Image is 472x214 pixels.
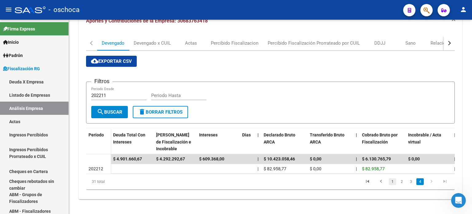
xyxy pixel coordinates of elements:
[3,26,35,32] span: Firma Express
[199,156,224,161] span: $ 609.368,00
[261,128,307,155] datatable-header-cell: Declarado Bruto ARCA
[406,176,415,187] li: page 3
[416,178,424,185] a: 4
[264,156,295,161] span: $ 10.423.058,46
[426,178,437,185] a: go to next page
[5,6,12,13] mat-icon: menu
[454,156,455,161] span: |
[91,57,98,65] mat-icon: cloud_download
[97,109,122,115] span: Buscar
[407,178,415,185] a: 3
[49,3,80,17] span: - oschoca
[310,156,321,161] span: $ 0,00
[454,132,455,137] span: |
[91,59,132,64] span: Exportar CSV
[268,40,360,46] div: Percibido Fiscalización Prorrateado por CUIL
[439,178,451,185] a: go to last page
[374,40,385,46] div: DDJJ
[356,156,357,161] span: |
[362,156,391,161] span: $ 6.130.765,79
[307,128,353,155] datatable-header-cell: Transferido Bruto ARCA
[451,193,466,208] iframe: Intercom live chat
[79,11,462,31] mat-expansion-panel-header: Aportes y Contribuciones de la Empresa: 30683763418
[3,65,40,72] span: Fiscalización RG
[255,128,261,155] datatable-header-cell: |
[197,128,240,155] datatable-header-cell: Intereses
[362,178,373,185] a: go to first page
[397,176,406,187] li: page 2
[3,39,19,46] span: Inicio
[134,40,171,46] div: Devengado x CUIL
[460,6,467,13] mat-icon: person
[111,128,154,155] datatable-header-cell: Deuda Total Con Intereses
[452,128,458,155] datatable-header-cell: |
[356,132,357,137] span: |
[258,156,259,161] span: |
[405,40,416,46] div: Sano
[264,132,295,144] span: Declarado Bruto ARCA
[258,166,258,171] span: |
[356,166,357,171] span: |
[360,128,406,155] datatable-header-cell: Cobrado Bruto por Fiscalización
[240,128,255,155] datatable-header-cell: Dias
[398,178,405,185] a: 2
[375,178,387,185] a: go to previous page
[389,178,396,185] a: 1
[133,106,188,118] button: Borrar Filtros
[258,132,259,137] span: |
[353,128,360,155] datatable-header-cell: |
[86,18,208,24] span: Aportes y Contribuciones de la Empresa: 30683763418
[88,132,104,137] span: Período
[454,166,455,171] span: |
[408,132,441,144] span: Incobrable / Acta virtual
[86,128,111,154] datatable-header-cell: Período
[88,166,103,171] span: 202212
[91,106,128,118] button: Buscar
[415,176,425,187] li: page 4
[310,132,344,144] span: Transferido Bruto ARCA
[138,109,183,115] span: Borrar Filtros
[242,132,251,137] span: Dias
[102,40,124,46] div: Devengado
[156,132,191,151] span: [PERSON_NAME] de Fiscalización e Incobrable
[79,31,462,199] div: Aportes y Contribuciones de la Empresa: 30683763418
[86,56,137,67] button: Exportar CSV
[388,176,397,187] li: page 1
[310,166,321,171] span: $ 0,00
[156,156,185,161] span: $ 4.292.292,67
[154,128,197,155] datatable-header-cell: Deuda Bruta Neto de Fiscalización e Incobrable
[185,40,197,46] div: Actas
[86,174,159,189] div: 31 total
[199,132,218,137] span: Intereses
[362,166,385,171] span: $ 82.958,77
[91,77,112,86] h3: Filtros
[406,128,452,155] datatable-header-cell: Incobrable / Acta virtual
[97,108,104,115] mat-icon: search
[3,52,23,59] span: Padrón
[211,40,258,46] div: Percibido Fiscalizacion
[113,156,142,161] span: $ 4.901.660,67
[408,156,420,161] span: $ 0,00
[264,166,286,171] span: $ 82.958,77
[113,132,145,144] span: Deuda Total Con Intereses
[138,108,146,115] mat-icon: delete
[362,132,398,144] span: Cobrado Bruto por Fiscalización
